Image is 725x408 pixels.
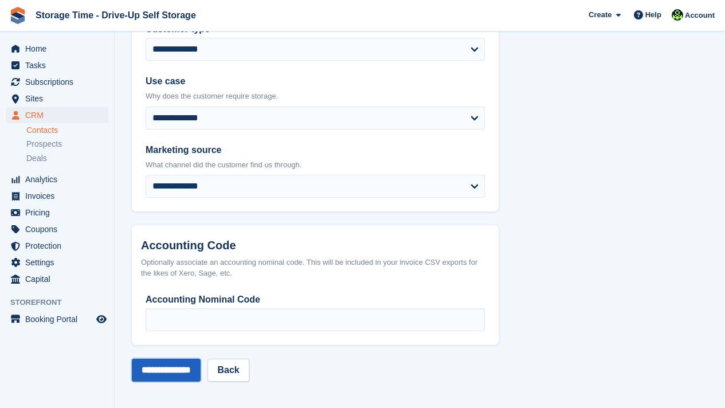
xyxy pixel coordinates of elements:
[25,74,94,90] span: Subscriptions
[685,10,715,21] span: Account
[25,271,94,287] span: Capital
[146,293,485,307] label: Accounting Nominal Code
[146,91,485,102] p: Why does the customer require storage.
[6,41,108,57] a: menu
[25,221,94,237] span: Coupons
[141,257,489,279] div: Optionally associate an accounting nominal code. This will be included in your invoice CSV export...
[25,205,94,221] span: Pricing
[25,107,94,123] span: CRM
[25,91,94,107] span: Sites
[146,74,485,88] label: Use case
[207,359,249,382] a: Back
[25,57,94,73] span: Tasks
[141,239,489,252] h2: Accounting Code
[6,188,108,204] a: menu
[146,159,485,171] p: What channel did the customer find us through.
[26,139,62,150] span: Prospects
[25,254,94,270] span: Settings
[25,41,94,57] span: Home
[589,9,612,21] span: Create
[672,9,683,21] img: Laaibah Sarwar
[6,238,108,254] a: menu
[25,188,94,204] span: Invoices
[6,171,108,187] a: menu
[31,6,201,25] a: Storage Time - Drive-Up Self Storage
[9,7,26,24] img: stora-icon-8386f47178a22dfd0bd8f6a31ec36ba5ce8667c1dd55bd0f319d3a0aa187defe.svg
[6,107,108,123] a: menu
[10,297,114,308] span: Storefront
[6,91,108,107] a: menu
[25,238,94,254] span: Protection
[6,57,108,73] a: menu
[26,152,108,164] a: Deals
[6,74,108,90] a: menu
[146,143,485,157] label: Marketing source
[6,254,108,270] a: menu
[26,153,47,164] span: Deals
[6,271,108,287] a: menu
[6,221,108,237] a: menu
[645,9,661,21] span: Help
[26,138,108,150] a: Prospects
[26,125,108,136] a: Contacts
[6,205,108,221] a: menu
[6,311,108,327] a: menu
[25,311,94,327] span: Booking Portal
[95,312,108,326] a: Preview store
[25,171,94,187] span: Analytics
